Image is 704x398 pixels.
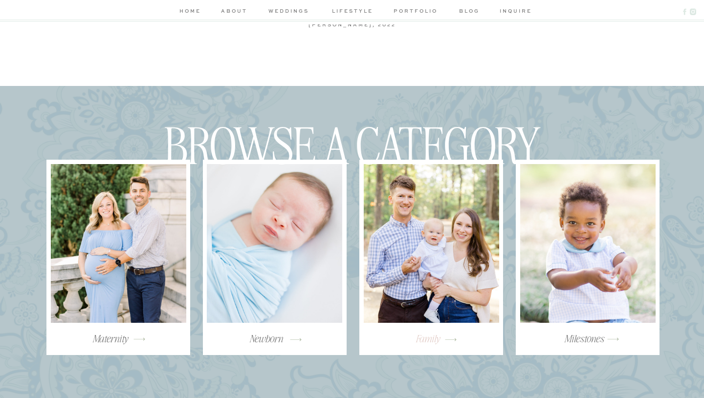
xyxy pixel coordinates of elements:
[455,7,483,17] a: blog
[220,7,249,17] a: about
[500,7,528,17] a: inquire
[362,332,492,354] a: Family
[160,113,545,174] h2: browse a category
[289,21,415,28] h3: [PERSON_NAME], 2022
[177,7,203,17] a: home
[329,7,375,17] a: lifestyle
[392,7,439,17] a: portfolio
[519,332,649,354] a: Milestones
[45,332,175,343] a: Maternity
[201,332,331,354] a: Newborn
[265,7,312,17] a: weddings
